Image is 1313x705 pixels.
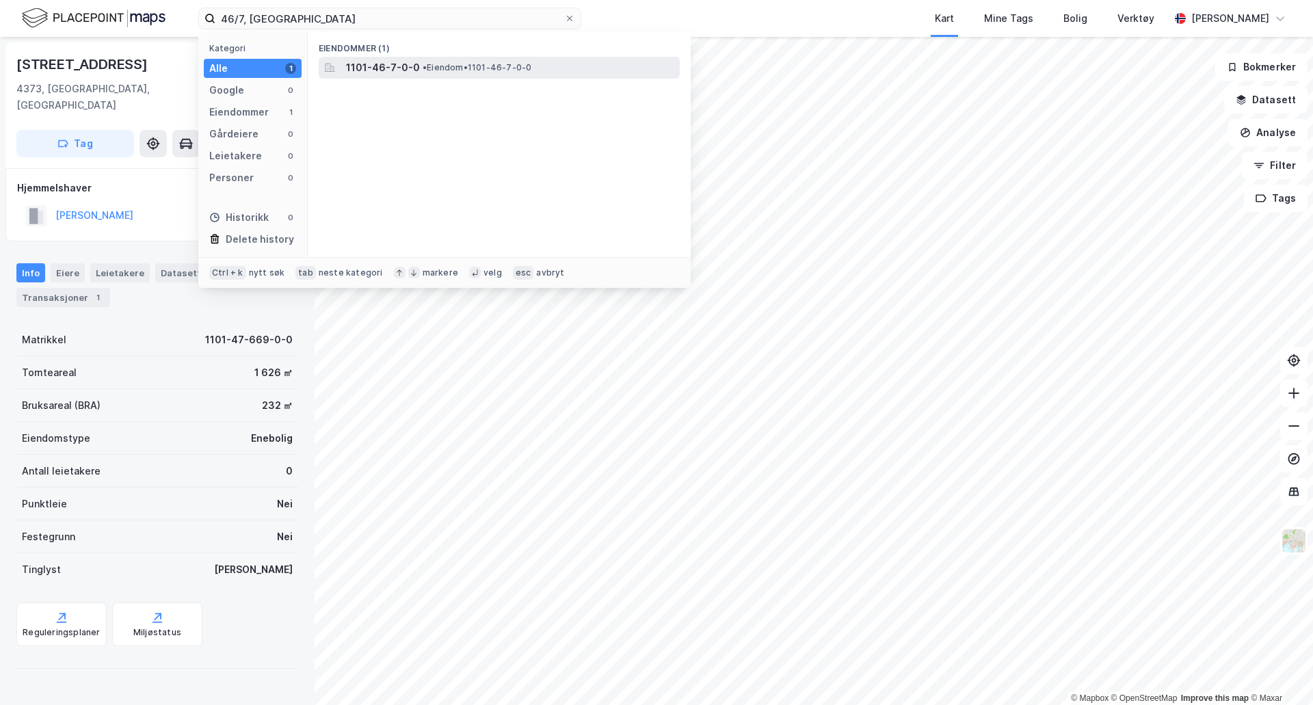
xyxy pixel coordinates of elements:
div: Datasett [155,263,207,282]
div: Ctrl + k [209,266,246,280]
div: velg [483,267,502,278]
div: [STREET_ADDRESS] [16,53,150,75]
div: tab [295,266,316,280]
div: Eiendommer [209,104,269,120]
div: Tinglyst [22,561,61,578]
div: Nei [277,529,293,545]
a: Mapbox [1071,693,1109,703]
div: 1 626 ㎡ [254,364,293,381]
div: Transaksjoner [16,288,110,307]
span: • [423,62,427,72]
div: Kontrollprogram for chat [1245,639,1313,705]
div: 1101-47-669-0-0 [205,332,293,348]
div: Nei [277,496,293,512]
div: Reguleringsplaner [23,627,100,638]
div: esc [513,266,534,280]
div: 0 [285,172,296,183]
div: 0 [286,463,293,479]
div: 0 [285,212,296,223]
div: Tomteareal [22,364,77,381]
div: Personer [209,170,254,186]
div: Matrikkel [22,332,66,348]
div: avbryt [536,267,564,278]
button: Filter [1242,152,1308,179]
div: 0 [285,150,296,161]
div: Bolig [1063,10,1087,27]
div: Info [16,263,45,282]
div: Historikk [209,209,269,226]
img: Z [1281,528,1307,554]
div: Gårdeiere [209,126,258,142]
iframe: Chat Widget [1245,639,1313,705]
div: 1 [285,107,296,118]
div: Kart [935,10,954,27]
span: 1101-46-7-0-0 [346,59,420,76]
div: 0 [285,85,296,96]
div: Eiendomstype [22,430,90,447]
div: Alle [209,60,228,77]
div: Leietakere [209,148,262,164]
div: Google [209,82,244,98]
div: 0 [285,129,296,139]
div: Miljøstatus [133,627,181,638]
div: Enebolig [251,430,293,447]
div: Bruksareal (BRA) [22,397,101,414]
div: 1 [285,63,296,74]
button: Tags [1244,185,1308,212]
input: Søk på adresse, matrikkel, gårdeiere, leietakere eller personer [215,8,564,29]
button: Bokmerker [1215,53,1308,81]
div: 1 [91,291,105,304]
div: Eiere [51,263,85,282]
div: Mine Tags [984,10,1033,27]
div: Antall leietakere [22,463,101,479]
div: Eiendommer (1) [308,32,691,57]
div: Delete history [226,231,294,248]
div: [PERSON_NAME] [214,561,293,578]
button: Datasett [1224,86,1308,114]
div: 4373, [GEOGRAPHIC_DATA], [GEOGRAPHIC_DATA] [16,81,220,114]
span: Eiendom • 1101-46-7-0-0 [423,62,531,73]
button: Tag [16,130,134,157]
div: Festegrunn [22,529,75,545]
div: nytt søk [249,267,285,278]
a: OpenStreetMap [1111,693,1178,703]
div: [PERSON_NAME] [1191,10,1269,27]
div: Kategori [209,43,302,53]
div: neste kategori [319,267,383,278]
div: 232 ㎡ [262,397,293,414]
div: Leietakere [90,263,150,282]
div: Punktleie [22,496,67,512]
div: Verktøy [1117,10,1154,27]
button: Analyse [1228,119,1308,146]
div: markere [423,267,458,278]
img: logo.f888ab2527a4732fd821a326f86c7f29.svg [22,6,165,30]
div: Hjemmelshaver [17,180,297,196]
a: Improve this map [1181,693,1249,703]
